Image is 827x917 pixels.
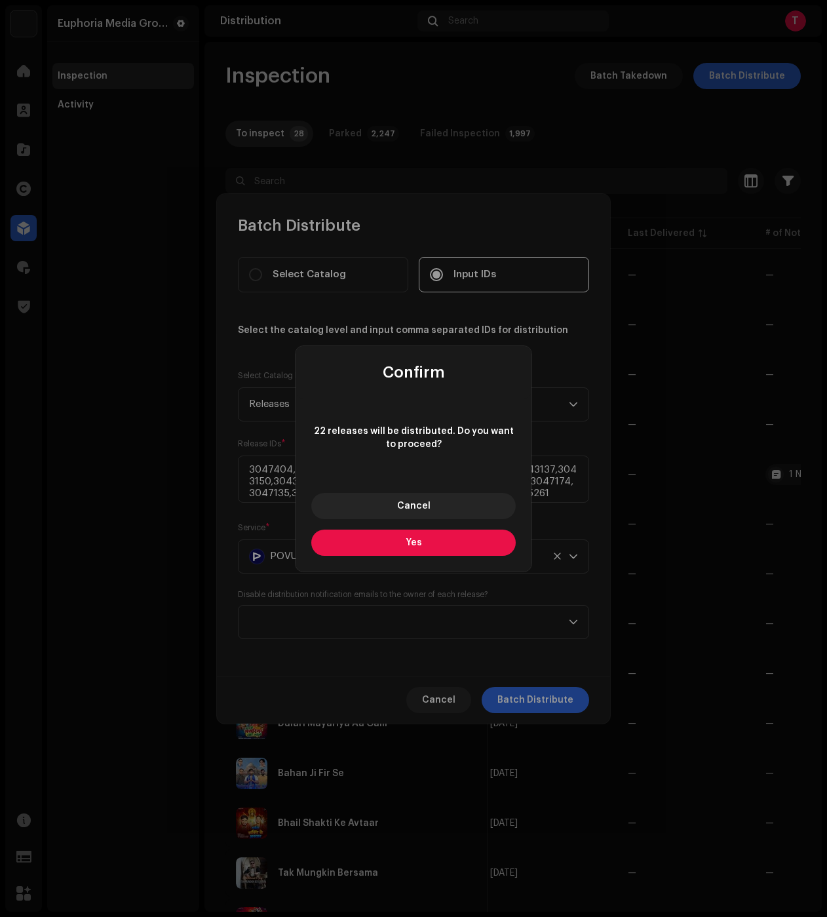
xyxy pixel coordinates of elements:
span: 22 releases will be distributed. Do you want to proceed? [311,425,516,451]
button: Yes [311,530,516,556]
span: Cancel [397,501,431,511]
span: Confirm [383,364,445,380]
span: Yes [406,538,422,547]
button: Cancel [311,493,516,519]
